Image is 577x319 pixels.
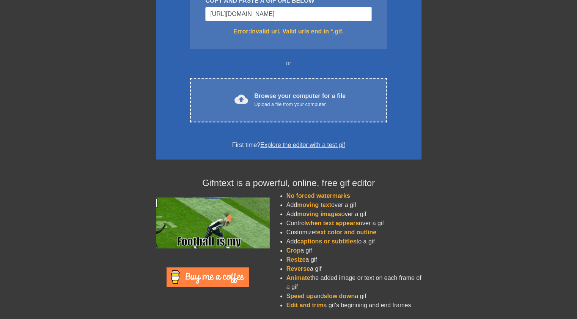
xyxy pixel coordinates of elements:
li: a gif's beginning and end frames [286,301,421,310]
span: text color and outline [315,229,376,235]
li: a gif [286,264,421,273]
span: when text appears [306,220,359,226]
span: Resize [286,256,306,263]
span: Speed up [286,293,314,299]
li: Control over a gif [286,219,421,228]
span: moving images [297,211,341,217]
li: the added image or text on each frame of a gif [286,273,421,292]
h4: Gifntext is a powerful, online, free gif editor [156,178,421,189]
span: moving text [297,202,331,208]
img: football_small.gif [156,197,270,248]
div: or [176,59,402,68]
li: Add to a gif [286,237,421,246]
span: Crop [286,247,300,254]
img: Buy Me A Coffee [167,267,249,287]
span: slow down [324,293,355,299]
li: and a gif [286,292,421,301]
span: captions or subtitles [297,238,356,245]
span: Animate [286,275,310,281]
span: Reverse [286,265,310,272]
span: Edit and trim [286,302,324,308]
li: Customize [286,228,421,237]
div: Upload a file from your computer [254,101,346,108]
div: First time? [166,141,412,150]
li: Add over a gif [286,201,421,210]
li: a gif [286,246,421,255]
div: Error: Invalid url. Valid urls end in *.gif. [205,27,371,36]
input: Username [205,7,371,21]
span: cloud_upload [234,92,248,106]
li: Add over a gif [286,210,421,219]
a: Explore the editor with a test gif [260,142,345,148]
div: Browse your computer for a file [254,92,346,108]
span: No forced watermarks [286,193,350,199]
li: a gif [286,255,421,264]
